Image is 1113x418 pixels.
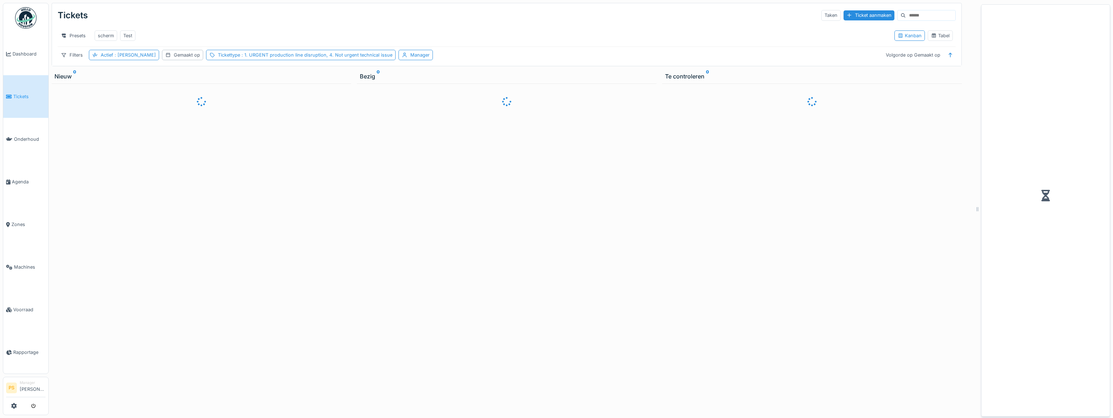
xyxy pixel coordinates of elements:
div: Tabel [931,32,950,39]
img: Badge_color-CXgf-gQk.svg [15,7,37,29]
span: Agenda [12,178,46,185]
div: Gemaakt op [174,52,200,58]
span: : 1. URGENT production line disruption, 4. Not urgent technical issue [240,52,392,58]
div: Test [123,32,132,39]
a: Onderhoud [3,118,48,160]
a: Dashboard [3,33,48,75]
span: : [PERSON_NAME] [113,52,156,58]
span: Onderhoud [14,136,46,143]
div: Taken [821,10,841,20]
span: Dashboard [13,51,46,57]
div: Nieuw [54,72,348,81]
div: Te controleren [665,72,959,81]
a: Rapportage [3,331,48,374]
sup: 0 [73,72,76,81]
sup: 0 [377,72,380,81]
div: Filters [58,50,86,60]
a: Zones [3,203,48,246]
div: Bezig [360,72,654,81]
li: [PERSON_NAME] [20,380,46,395]
span: Machines [14,264,46,270]
a: Tickets [3,75,48,118]
div: Tickets [58,6,88,25]
span: Zones [11,221,46,228]
span: Tickets [13,93,46,100]
div: Kanban [898,32,922,39]
sup: 0 [706,72,709,81]
a: Voorraad [3,288,48,331]
span: Rapportage [13,349,46,356]
div: scherm [98,32,114,39]
a: Machines [3,246,48,288]
div: Actief [101,52,156,58]
span: Voorraad [13,306,46,313]
div: Tickettype [218,52,392,58]
div: Volgorde op Gemaakt op [883,50,944,60]
div: Ticket aanmaken [844,10,894,20]
a: Agenda [3,160,48,203]
div: Manager [20,380,46,385]
a: PS Manager[PERSON_NAME] [6,380,46,397]
div: Manager [410,52,430,58]
li: PS [6,383,17,393]
div: Presets [58,30,89,41]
